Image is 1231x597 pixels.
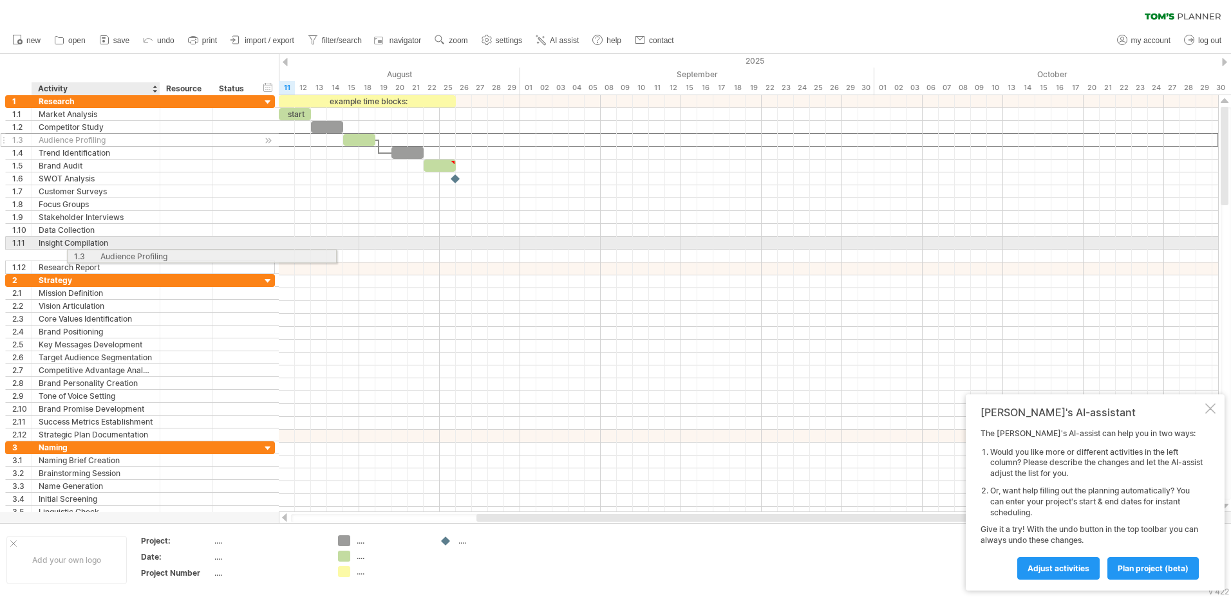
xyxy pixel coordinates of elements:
[39,108,153,120] div: Market Analysis
[585,81,601,95] div: Friday, 5 September 2025
[12,211,32,223] div: 1.9
[39,185,153,197] div: Customer Surveys
[39,351,153,363] div: Target Audience Segmentation
[12,428,32,441] div: 2.12
[214,535,323,546] div: ....
[12,185,32,197] div: 1.7
[141,567,212,578] div: Project Number
[890,81,907,95] div: Thursday, 2 October 2025
[279,95,456,107] div: example time blocks:
[1035,81,1051,95] div: Wednesday, 15 October 2025
[12,364,32,376] div: 2.7
[295,81,311,95] div: Tuesday, 12 August 2025
[1180,81,1196,95] div: Tuesday, 28 October 2025
[1019,81,1035,95] div: Tuesday, 14 October 2025
[279,81,295,95] div: Monday, 11 August 2025
[245,36,294,45] span: import / export
[955,81,971,95] div: Wednesday, 8 October 2025
[1114,32,1174,49] a: my account
[923,81,939,95] div: Monday, 6 October 2025
[39,198,153,210] div: Focus Groups
[606,36,621,45] span: help
[1164,81,1180,95] div: Monday, 27 October 2025
[357,535,427,546] div: ....
[981,428,1203,579] div: The [PERSON_NAME]'s AI-assist can help you in two ways: Give it a try! With the undo button in th...
[1116,81,1132,95] div: Wednesday, 22 October 2025
[520,81,536,95] div: Monday, 1 September 2025
[322,36,362,45] span: filter/search
[478,32,526,49] a: settings
[1003,81,1019,95] div: Monday, 13 October 2025
[649,36,674,45] span: contact
[391,81,408,95] div: Wednesday, 20 August 2025
[39,300,153,312] div: Vision Articulation
[632,32,678,49] a: contact
[971,81,987,95] div: Thursday, 9 October 2025
[12,480,32,492] div: 3.3
[12,506,32,518] div: 3.5
[39,274,153,286] div: Strategy
[569,81,585,95] div: Thursday, 4 September 2025
[39,480,153,492] div: Name Generation
[39,160,153,172] div: Brand Audit
[496,36,522,45] span: settings
[113,36,129,45] span: save
[343,81,359,95] div: Friday, 15 August 2025
[1208,587,1229,596] div: v 422
[9,32,44,49] a: new
[305,32,366,49] a: filter/search
[810,81,826,95] div: Thursday, 25 September 2025
[12,377,32,389] div: 2.8
[1196,81,1212,95] div: Wednesday, 29 October 2025
[39,287,153,299] div: Mission Definition
[372,32,425,49] a: navigator
[12,441,32,454] div: 3
[681,81,697,95] div: Monday, 15 September 2025
[39,364,153,376] div: Competitive Advantage Analysis
[12,403,32,415] div: 2.10
[1131,36,1170,45] span: my account
[359,81,375,95] div: Monday, 18 August 2025
[141,535,212,546] div: Project:
[778,81,794,95] div: Tuesday, 23 September 2025
[39,454,153,466] div: Naming Brief Creation
[12,351,32,363] div: 2.6
[874,81,890,95] div: Wednesday, 1 October 2025
[12,416,32,428] div: 2.11
[1028,564,1089,573] span: Adjust activities
[12,121,32,133] div: 1.2
[39,467,153,479] div: Brainstorming Session
[279,108,311,120] div: start
[907,81,923,95] div: Friday, 3 October 2025
[327,81,343,95] div: Thursday, 14 August 2025
[6,536,127,584] div: Add your own logo
[1084,81,1100,95] div: Monday, 20 October 2025
[456,81,472,95] div: Tuesday, 26 August 2025
[713,81,729,95] div: Wednesday, 17 September 2025
[987,81,1003,95] div: Friday, 10 October 2025
[1198,36,1221,45] span: log out
[440,81,456,95] div: Monday, 25 August 2025
[39,134,153,146] div: Audience Profiling
[601,81,617,95] div: Monday, 8 September 2025
[39,390,153,402] div: Tone of Voice Setting
[157,36,174,45] span: undo
[12,274,32,286] div: 2
[26,36,41,45] span: new
[12,326,32,338] div: 2.4
[12,300,32,312] div: 2.2
[39,493,153,505] div: Initial Screening
[1100,81,1116,95] div: Tuesday, 21 October 2025
[357,566,427,577] div: ....
[12,454,32,466] div: 3.1
[449,36,467,45] span: zoom
[532,32,583,49] a: AI assist
[794,81,810,95] div: Wednesday, 24 September 2025
[39,441,153,454] div: Naming
[375,81,391,95] div: Tuesday, 19 August 2025
[552,81,569,95] div: Wednesday, 3 September 2025
[1017,557,1100,580] a: Adjust activities
[633,81,649,95] div: Wednesday, 10 September 2025
[729,81,746,95] div: Thursday, 18 September 2025
[39,326,153,338] div: Brand Positioning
